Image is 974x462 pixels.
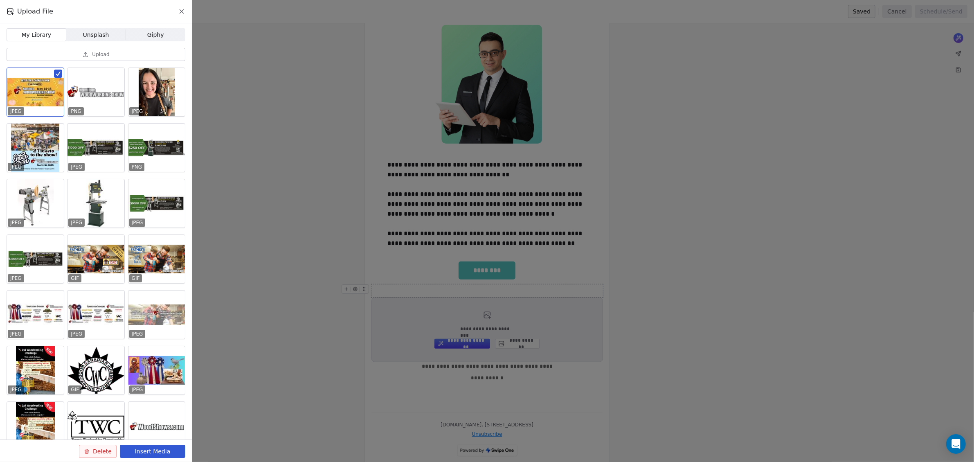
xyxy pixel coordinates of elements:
[79,445,117,458] button: Delete
[10,386,22,393] p: JPEG
[10,164,22,170] p: JPEG
[132,386,143,393] p: JPEG
[71,275,79,282] p: GIF
[132,108,143,115] p: JPEG
[92,51,109,58] span: Upload
[71,108,81,115] p: PNG
[10,275,22,282] p: JPEG
[10,108,22,115] p: JPEG
[17,7,53,16] span: Upload File
[147,31,164,39] span: Giphy
[10,331,22,337] p: JPEG
[71,331,82,337] p: JPEG
[71,164,82,170] p: JPEG
[132,275,140,282] p: GIF
[7,48,185,61] button: Upload
[83,31,109,39] span: Unsplash
[132,164,142,170] p: PNG
[132,219,143,226] p: JPEG
[120,445,185,458] button: Insert Media
[71,219,82,226] p: JPEG
[71,386,79,393] p: GIF
[10,219,22,226] p: JPEG
[132,331,143,337] p: JPEG
[946,434,966,454] div: Open Intercom Messenger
